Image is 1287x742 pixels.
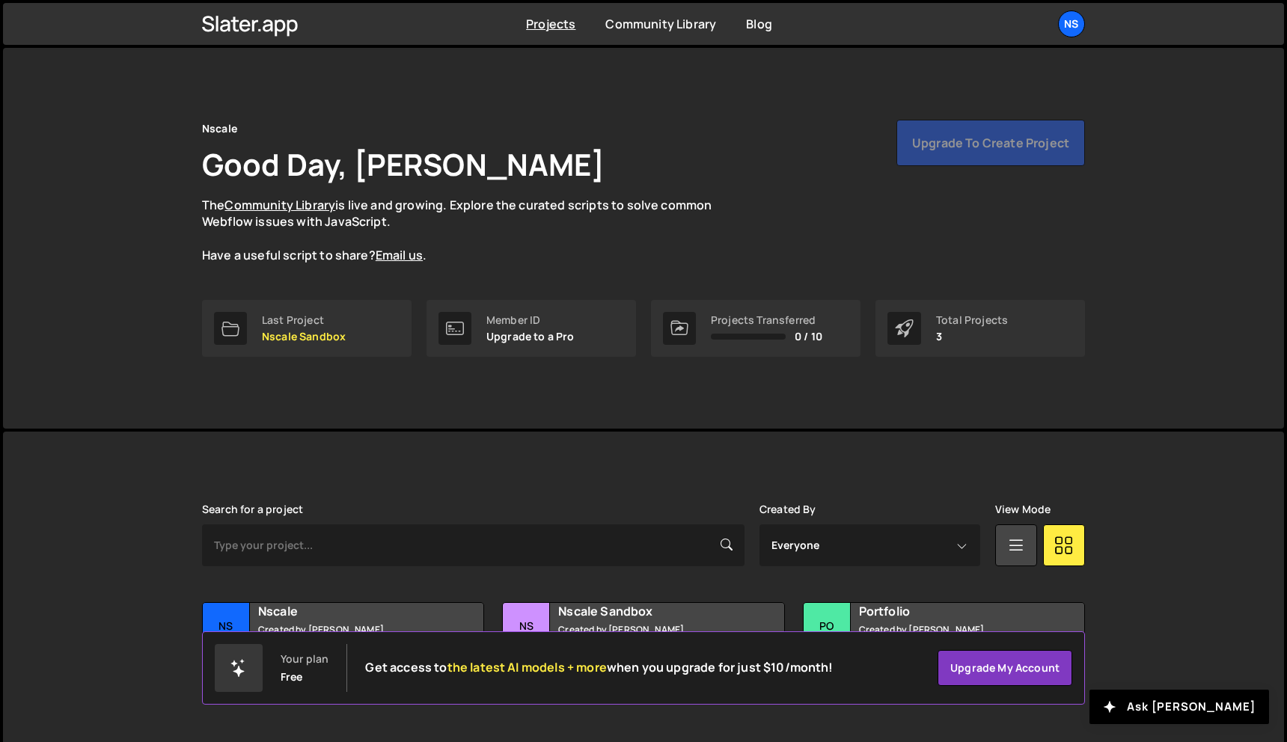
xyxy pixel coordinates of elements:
[486,314,575,326] div: Member ID
[502,602,784,696] a: Ns Nscale Sandbox Created by [PERSON_NAME][EMAIL_ADDRESS][DOMAIN_NAME] 2 pages, last updated by [...
[262,331,346,343] p: Nscale Sandbox
[936,331,1008,343] p: 3
[804,603,851,650] div: Po
[526,16,575,32] a: Projects
[803,602,1085,696] a: Po Portfolio Created by [PERSON_NAME][EMAIL_ADDRESS][DOMAIN_NAME] 4 pages, last updated by [DATE]
[281,671,303,683] div: Free
[1089,690,1269,724] button: Ask [PERSON_NAME]
[262,314,346,326] div: Last Project
[202,144,605,185] h1: Good Day, [PERSON_NAME]
[711,314,822,326] div: Projects Transferred
[202,300,412,357] a: Last Project Nscale Sandbox
[258,623,438,649] small: Created by [PERSON_NAME][EMAIL_ADDRESS][DOMAIN_NAME]
[203,603,250,650] div: Ns
[859,603,1039,619] h2: Portfolio
[995,503,1051,515] label: View Mode
[202,503,303,515] label: Search for a project
[503,603,550,650] div: Ns
[202,120,237,138] div: Nscale
[558,603,739,619] h2: Nscale Sandbox
[558,623,739,649] small: Created by [PERSON_NAME][EMAIL_ADDRESS][DOMAIN_NAME]
[224,197,335,213] a: Community Library
[376,247,423,263] a: Email us
[859,623,1039,649] small: Created by [PERSON_NAME][EMAIL_ADDRESS][DOMAIN_NAME]
[202,602,484,696] a: Ns Nscale Created by [PERSON_NAME][EMAIL_ADDRESS][DOMAIN_NAME] 15 pages, last updated by [DATE]
[202,197,741,264] p: The is live and growing. Explore the curated scripts to solve common Webflow issues with JavaScri...
[486,331,575,343] p: Upgrade to a Pro
[795,331,822,343] span: 0 / 10
[365,660,833,675] h2: Get access to when you upgrade for just $10/month!
[447,659,607,675] span: the latest AI models + more
[938,650,1072,686] a: Upgrade my account
[258,603,438,619] h2: Nscale
[605,16,716,32] a: Community Library
[1058,10,1085,37] a: Ns
[746,16,772,32] a: Blog
[202,524,745,566] input: Type your project...
[759,503,816,515] label: Created By
[936,314,1008,326] div: Total Projects
[281,653,328,665] div: Your plan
